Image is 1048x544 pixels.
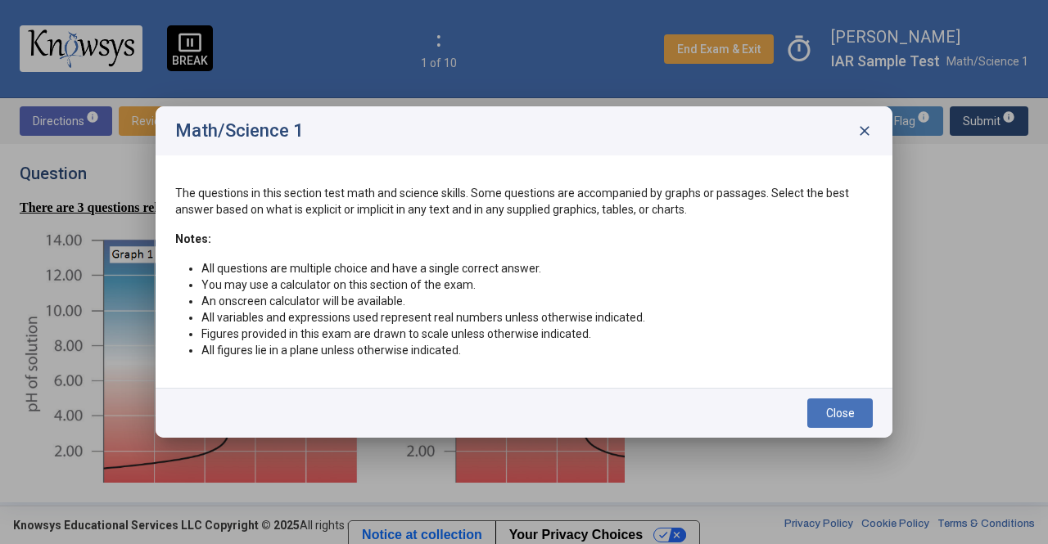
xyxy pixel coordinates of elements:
strong: Notes: [175,232,211,245]
li: An onscreen calculator will be available. [201,293,873,309]
li: All questions are multiple choice and have a single correct answer. [201,260,873,276]
span: Close [826,407,855,420]
li: Figures provided in this exam are drawn to scale unless otherwise indicated. [201,326,873,342]
span: close [856,123,873,139]
li: You may use a calculator on this section of the exam. [201,276,873,293]
li: All figures lie in a plane unless otherwise indicated. [201,342,873,358]
p: The questions in this section test math and science skills. Some questions are accompanied by gra... [175,185,873,218]
h2: Math/Science 1 [175,121,304,141]
button: Close [807,398,873,428]
li: All variables and expressions used represent real numbers unless otherwise indicated. [201,309,873,326]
